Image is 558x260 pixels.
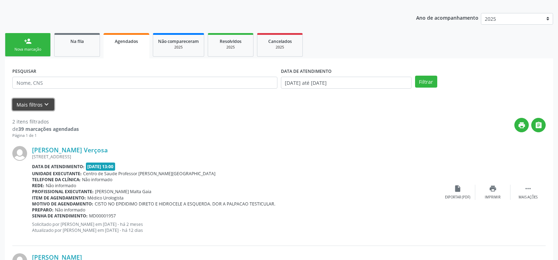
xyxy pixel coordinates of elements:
input: Nome, CNS [12,77,277,89]
span: Centro de Saude Professor [PERSON_NAME][GEOGRAPHIC_DATA] [83,171,215,177]
p: Solicitado por [PERSON_NAME] em [DATE] - há 2 meses Atualizado por [PERSON_NAME] em [DATE] - há 1... [32,221,440,233]
i: print [489,185,497,192]
div: de [12,125,79,133]
div: 2025 [262,45,297,50]
b: Profissional executante: [32,189,94,195]
span: MD00001957 [89,213,116,219]
b: Rede: [32,183,44,189]
div: Imprimir [485,195,501,200]
div: 2025 [213,45,248,50]
div: 2 itens filtrados [12,118,79,125]
i: keyboard_arrow_down [43,101,50,108]
span: Resolvidos [220,38,242,44]
span: Não informado [82,177,112,183]
span: [DATE] 13:00 [86,163,115,171]
span: Não informado [46,183,76,189]
input: Selecione um intervalo [281,77,412,89]
strong: 39 marcações agendadas [18,126,79,132]
label: DATA DE ATENDIMENTO [281,66,332,77]
b: Preparo: [32,207,54,213]
div: Página 1 de 1 [12,133,79,139]
b: Motivo de agendamento: [32,201,93,207]
span: Não compareceram [158,38,199,44]
i:  [535,121,543,129]
p: Ano de acompanhamento [416,13,478,22]
i:  [524,185,532,192]
b: Item de agendamento: [32,195,86,201]
span: Na fila [70,38,84,44]
button: print [514,118,529,132]
b: Data de atendimento: [32,164,84,170]
span: Cancelados [268,38,292,44]
a: [PERSON_NAME] Verçosa [32,146,108,154]
button: Filtrar [415,76,437,88]
img: img [12,146,27,161]
b: Unidade executante: [32,171,82,177]
div: Nova marcação [10,47,45,52]
span: CISTO NO EPIDIDIMO DIRETO E HIDROCELE A ESQUERDA. DOR A PALPACAO TESTICULAR. [95,201,275,207]
div: Mais ações [519,195,538,200]
i: insert_drive_file [454,185,462,192]
span: Agendados [115,38,138,44]
i: print [518,121,526,129]
b: Senha de atendimento: [32,213,88,219]
div: person_add [24,37,32,45]
span: Médico Urologista [87,195,124,201]
div: 2025 [158,45,199,50]
span: Não informado [55,207,85,213]
button:  [531,118,546,132]
b: Telefone da clínica: [32,177,81,183]
label: PESQUISAR [12,66,36,77]
button: Mais filtroskeyboard_arrow_down [12,99,54,111]
span: [PERSON_NAME] Malta Gaia [95,189,151,195]
div: Exportar (PDF) [445,195,470,200]
div: [STREET_ADDRESS] [32,154,440,160]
